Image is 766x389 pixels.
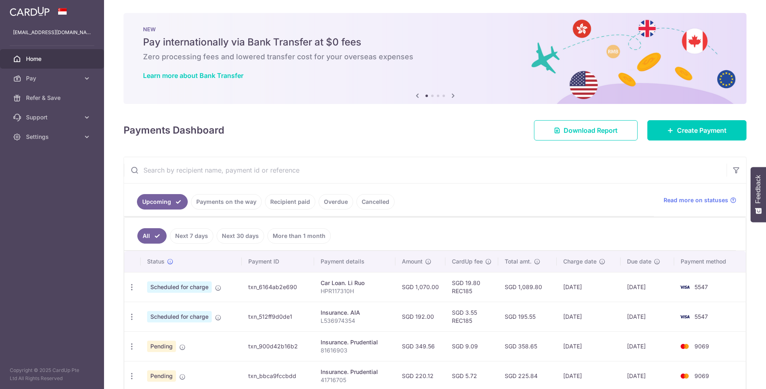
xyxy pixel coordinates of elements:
a: Next 30 days [217,228,264,244]
span: Pending [147,370,176,382]
span: Settings [26,133,80,141]
td: txn_6164ab2e690 [242,272,314,302]
img: Bank Card [677,371,693,381]
td: [DATE] [621,331,674,361]
span: 9069 [694,372,709,379]
a: Create Payment [647,120,746,140]
span: Home [26,55,80,63]
p: [EMAIL_ADDRESS][DOMAIN_NAME] [13,28,91,37]
span: Pay [26,74,80,82]
p: HPR117310H [321,287,389,295]
td: SGD 9.09 [445,331,498,361]
p: 81616903 [321,346,389,354]
td: [DATE] [621,302,674,331]
td: SGD 1,089.80 [498,272,557,302]
span: Refer & Save [26,94,80,102]
span: 5547 [694,283,708,290]
a: Overdue [319,194,353,210]
a: More than 1 month [267,228,331,244]
img: CardUp [10,6,50,16]
td: SGD 3.55 REC185 [445,302,498,331]
a: Learn more about Bank Transfer [143,71,243,80]
span: 5547 [694,313,708,320]
img: Bank Card [677,312,693,322]
th: Payment ID [242,251,314,272]
div: Car Loan. Li Ruo [321,279,389,287]
img: Bank Card [677,282,693,292]
td: [DATE] [557,302,621,331]
div: Insurance. Prudential [321,338,389,346]
th: Payment method [674,251,746,272]
span: Amount [402,257,423,266]
h4: Payments Dashboard [124,123,224,138]
td: [DATE] [557,331,621,361]
span: 9069 [694,343,709,350]
a: Upcoming [137,194,188,210]
span: Scheduled for charge [147,281,212,293]
span: CardUp fee [452,257,483,266]
span: Status [147,257,165,266]
td: [DATE] [621,272,674,302]
a: All [137,228,167,244]
span: Pending [147,341,176,352]
h5: Pay internationally via Bank Transfer at $0 fees [143,36,727,49]
a: Cancelled [356,194,395,210]
a: Read more on statuses [664,196,736,204]
span: Support [26,113,80,121]
h6: Zero processing fees and lowered transfer cost for your overseas expenses [143,52,727,62]
a: Recipient paid [265,194,315,210]
td: SGD 349.56 [395,331,445,361]
span: Read more on statuses [664,196,728,204]
span: Due date [627,257,651,266]
span: Total amt. [505,257,532,266]
button: Feedback - Show survey [751,167,766,222]
span: Feedback [755,175,762,203]
td: txn_900d42b16b2 [242,331,314,361]
td: SGD 358.65 [498,331,557,361]
a: Payments on the way [191,194,262,210]
td: SGD 195.55 [498,302,557,331]
a: Download Report [534,120,638,140]
p: L536974354 [321,317,389,325]
p: NEW [143,26,727,32]
input: Search by recipient name, payment id or reference [124,157,727,183]
td: [DATE] [557,272,621,302]
p: 41716705 [321,376,389,384]
span: Download Report [564,125,618,135]
th: Payment details [314,251,395,272]
a: Next 7 days [170,228,213,244]
td: txn_512ff9d0de1 [242,302,314,331]
div: Insurance. AIA [321,309,389,317]
td: SGD 192.00 [395,302,445,331]
td: SGD 1,070.00 [395,272,445,302]
td: SGD 19.80 REC185 [445,272,498,302]
div: Insurance. Prudential [321,368,389,376]
iframe: Opens a widget where you can find more information [713,365,758,385]
img: Bank Card [677,341,693,351]
img: Bank transfer banner [124,13,746,104]
span: Create Payment [677,125,727,135]
span: Charge date [563,257,597,266]
span: Scheduled for charge [147,311,212,322]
